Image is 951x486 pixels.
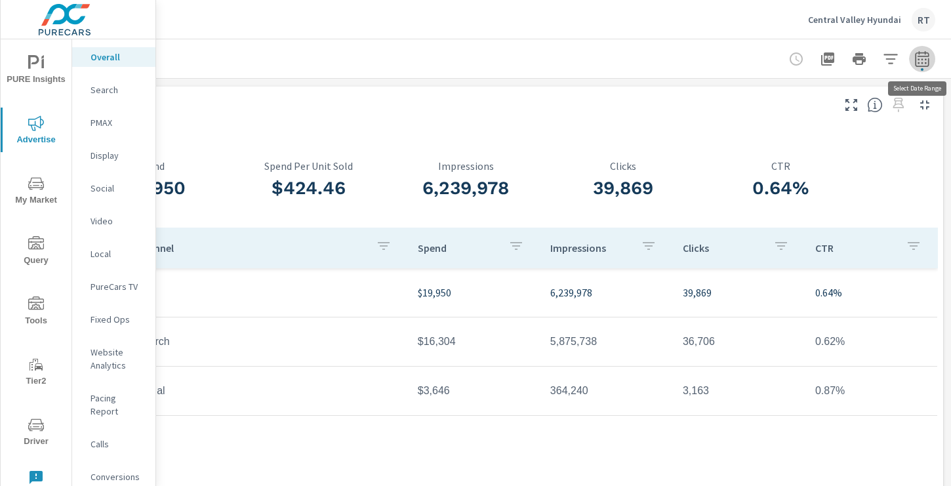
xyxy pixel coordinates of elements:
[91,313,145,326] p: Fixed Ops
[550,285,662,300] p: 6,239,978
[91,346,145,372] p: Website Analytics
[136,241,365,254] p: Channel
[550,241,630,254] p: Impressions
[841,94,862,115] button: Make Fullscreen
[702,177,859,199] h3: 0.64%
[5,357,68,389] span: Tier2
[126,325,407,358] td: Search
[540,325,672,358] td: 5,875,738
[91,116,145,129] p: PMAX
[91,247,145,260] p: Local
[72,388,155,421] div: Pacing Report
[91,149,145,162] p: Display
[126,375,407,407] td: Social
[72,211,155,231] div: Video
[5,236,68,268] span: Query
[808,14,901,26] p: Central Valley Hyundai
[683,285,794,300] p: 39,869
[815,285,927,300] p: 0.64%
[5,176,68,208] span: My Market
[544,160,702,172] p: Clicks
[72,244,155,264] div: Local
[91,280,145,293] p: PureCars TV
[407,325,540,358] td: $16,304
[888,94,909,115] span: Select a preset date range to save this widget
[91,83,145,96] p: Search
[72,434,155,454] div: Calls
[72,47,155,67] div: Overall
[91,470,145,483] p: Conversions
[91,182,145,195] p: Social
[387,177,544,199] h3: 6,239,978
[91,214,145,228] p: Video
[912,8,935,31] div: RT
[72,178,155,198] div: Social
[544,177,702,199] h3: 39,869
[387,160,544,172] p: Impressions
[683,241,763,254] p: Clicks
[815,241,895,254] p: CTR
[72,342,155,375] div: Website Analytics
[418,285,529,300] p: $19,950
[91,437,145,451] p: Calls
[230,177,387,199] h3: $424.46
[407,375,540,407] td: $3,646
[846,46,872,72] button: Print Report
[805,325,937,358] td: 0.62%
[805,375,937,407] td: 0.87%
[72,277,155,296] div: PureCars TV
[5,115,68,148] span: Advertise
[867,97,883,113] span: Understand performance metrics over the selected time range.
[5,417,68,449] span: Driver
[72,80,155,100] div: Search
[702,160,859,172] p: CTR
[72,113,155,132] div: PMAX
[914,94,935,115] button: Minimize Widget
[5,55,68,87] span: PURE Insights
[72,146,155,165] div: Display
[91,51,145,64] p: Overall
[72,310,155,329] div: Fixed Ops
[5,296,68,329] span: Tools
[672,325,805,358] td: 36,706
[230,160,387,172] p: Spend Per Unit Sold
[91,392,145,418] p: Pacing Report
[418,241,498,254] p: Spend
[540,375,672,407] td: 364,240
[672,375,805,407] td: 3,163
